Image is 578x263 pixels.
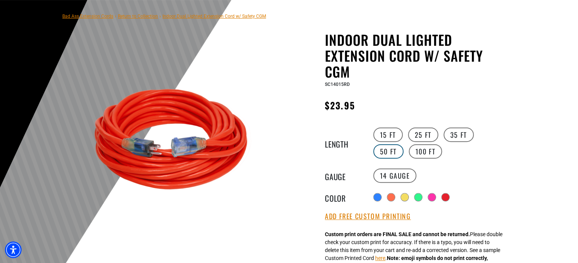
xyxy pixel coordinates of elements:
a: Bad Ass Extension Cords [62,14,113,19]
legend: Length [325,138,363,148]
a: Return to Collection [118,14,158,19]
label: 15 FT [373,128,403,142]
span: › [115,14,116,19]
strong: Custom print orders are FINAL SALE and cannot be returned. [325,231,470,237]
nav: breadcrumbs [62,11,266,20]
h1: Indoor Dual Lighted Extension Cord w/ Safety CGM [325,32,510,79]
legend: Color [325,192,363,202]
img: red [85,51,267,233]
button: here [375,254,385,262]
label: 100 FT [409,144,442,159]
label: 25 FT [408,128,438,142]
button: Add Free Custom Printing [325,212,411,221]
label: 14 Gauge [373,168,417,183]
label: 50 FT [373,144,403,159]
span: SC14015RD [325,82,350,87]
div: Accessibility Menu [5,241,22,258]
label: 35 FT [444,128,474,142]
span: Indoor Dual Lighted Extension Cord w/ Safety CGM [162,14,266,19]
legend: Gauge [325,171,363,181]
span: $23.95 [325,98,355,112]
span: › [159,14,161,19]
